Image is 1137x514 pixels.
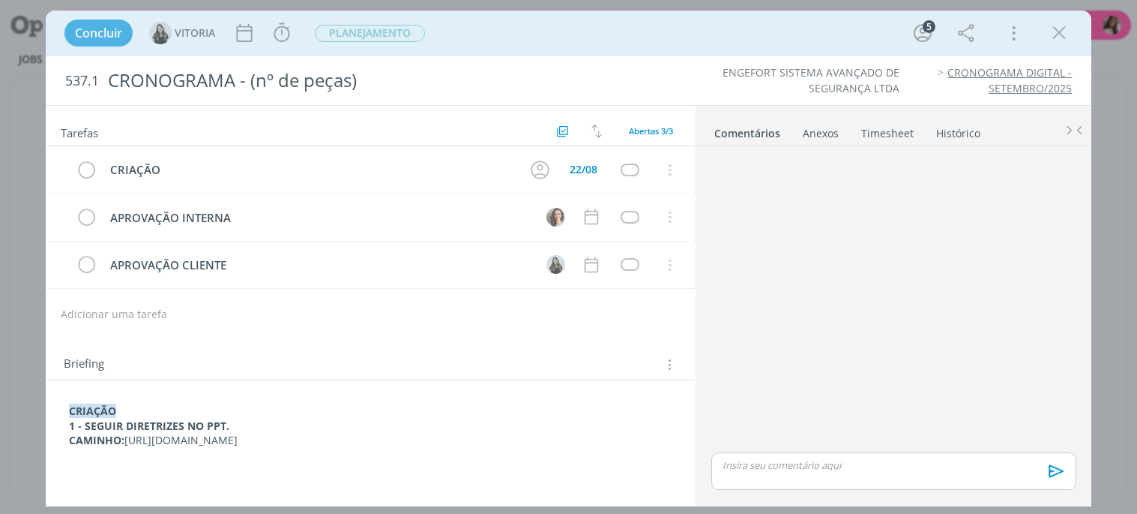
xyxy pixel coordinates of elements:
[591,125,602,138] img: arrow-down-up.svg
[923,20,935,33] div: 5
[61,122,98,140] span: Tarefas
[860,119,914,141] a: Timesheet
[46,11,1092,506] div: dialog
[714,119,781,141] a: Comentários
[629,125,673,137] span: Abertas 3/3
[104,256,533,275] div: APROVAÇÃO CLIENTE
[65,73,99,89] span: 537.1
[935,119,981,141] a: Histórico
[64,20,133,47] button: Concluir
[570,164,597,175] div: 22/08
[60,301,168,328] button: Adicionar uma tarefa
[911,21,935,45] button: 5
[64,355,104,374] span: Briefing
[803,126,839,141] div: Anexos
[723,65,899,95] a: ENGEFORT SISTEMA AVANÇADO DE SEGURANÇA LTDA
[947,65,1072,95] a: CRONOGRAMA DIGITAL - SETEMBRO/2025
[75,27,122,39] span: Concluir
[102,62,646,99] div: CRONOGRAMA - (nº de peças)
[69,433,124,447] strong: CAMINHO:
[104,209,533,227] div: APROVAÇÃO INTERNA
[104,161,517,179] div: CRIAÇÃO
[69,419,229,433] strong: 1 - SEGUIR DIRETRIZES NO PPT.
[69,404,116,418] strong: CRIAÇÃO
[69,433,673,448] p: [URL][DOMAIN_NAME]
